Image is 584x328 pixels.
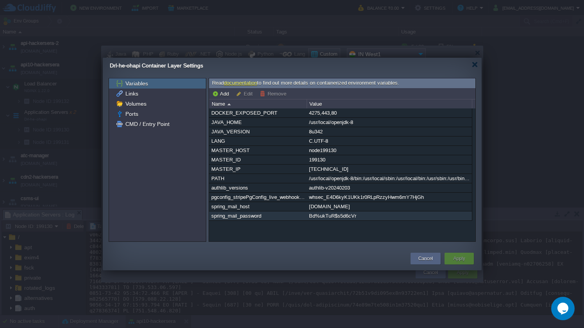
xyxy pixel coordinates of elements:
[307,108,471,117] div: 4275,443,80
[307,118,471,127] div: /usr/local/openjdk-8
[209,137,306,145] div: LANG
[124,121,171,128] a: CMD / Entry Point
[307,137,471,145] div: C.UTF-8
[453,255,465,262] button: Apply
[307,183,471,192] div: authlib-v20240203
[110,62,203,69] span: Drl-he-ohapi Container Layer Settings
[209,78,475,88] div: Read to find out more details on containerized environment variables.
[307,127,471,136] div: 8u342
[209,183,306,192] div: authlib_versions
[209,146,306,155] div: MASTER_HOST
[209,174,306,183] div: PATH
[307,155,471,164] div: 199130
[307,193,471,202] div: whsec_E4D6kyK1UKk1r0RLpRzzyHwm6mY7HjGh
[209,165,306,174] div: MASTER_IP
[209,155,306,164] div: MASTER_ID
[209,118,306,127] div: JAVA_HOME
[307,146,471,155] div: node199130
[307,99,472,108] div: Value
[307,165,471,174] div: [TECHNICAL_ID]
[551,297,576,320] iframe: chat widget
[260,90,289,97] button: Remove
[418,255,433,262] button: Cancel
[236,90,255,97] button: Edit
[307,202,471,211] div: [DOMAIN_NAME]
[210,99,307,108] div: Name
[307,211,471,220] div: Bd%ukTuR$s5d6cVr
[124,100,148,107] a: Volumes
[209,127,306,136] div: JAVA_VERSION
[209,211,306,220] div: spring_mail_password
[209,108,306,117] div: DOCKER_EXPOSED_PORT
[124,80,149,87] a: Variables
[209,193,306,202] div: pgconfig_stripePgConfig_live_webhookSecret
[307,174,471,183] div: /usr/local/openjdk-8/bin:/usr/local/sbin:/usr/local/bin:/usr/sbin:/usr/bin:/sbin:/bin
[124,110,139,117] a: Ports
[209,202,306,211] div: spring_mail_host
[212,90,231,97] button: Add
[224,80,257,86] a: documentation
[124,90,139,97] a: Links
